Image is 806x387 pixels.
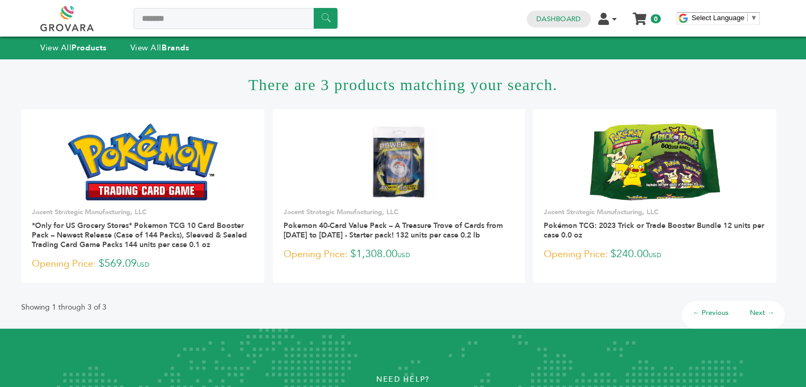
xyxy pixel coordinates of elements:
[747,14,748,22] span: ​
[162,42,189,53] strong: Brands
[692,14,757,22] a: Select Language​
[544,207,766,217] p: Jacent Strategic Manufacturing, LLC
[360,124,437,200] img: Pokemon 40-Card Value Pack – A Treasure Trove of Cards from 1996 to 2024 - Starter pack! 132 unit...
[590,124,720,200] img: Pokémon TCG: 2023 Trick or Trade Booster Bundle 12 units per case 0.0 oz
[544,247,608,261] span: Opening Price:
[40,42,107,53] a: View AllProducts
[284,221,503,240] a: Pokemon 40-Card Value Pack – A Treasure Trove of Cards from [DATE] to [DATE] - Starter pack! 132 ...
[21,301,107,314] p: Showing 1 through 3 of 3
[134,8,338,29] input: Search a product or brand...
[32,257,96,271] span: Opening Price:
[68,124,218,200] img: *Only for US Grocery Stores* Pokemon TCG 10 Card Booster Pack – Newest Release (Case of 144 Packs...
[21,59,785,109] h1: There are 3 products matching your search.
[137,260,149,269] span: USD
[397,251,410,259] span: USD
[284,247,515,262] p: $1,308.00
[536,14,581,24] a: Dashboard
[544,247,766,262] p: $240.00
[649,251,661,259] span: USD
[692,14,745,22] span: Select Language
[284,207,515,217] p: Jacent Strategic Manufacturing, LLC
[750,14,757,22] span: ▼
[544,221,764,240] a: Pokémon TCG: 2023 Trick or Trade Booster Bundle 12 units per case 0.0 oz
[634,10,646,21] a: My Cart
[72,42,107,53] strong: Products
[32,221,247,250] a: *Only for US Grocery Stores* Pokemon TCG 10 Card Booster Pack – Newest Release (Case of 144 Packs...
[693,308,729,318] a: ← Previous
[284,247,348,261] span: Opening Price:
[651,14,661,23] span: 0
[130,42,190,53] a: View AllBrands
[750,308,774,318] a: Next →
[32,256,254,272] p: $569.09
[32,207,254,217] p: Jacent Strategic Manufacturing, LLC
